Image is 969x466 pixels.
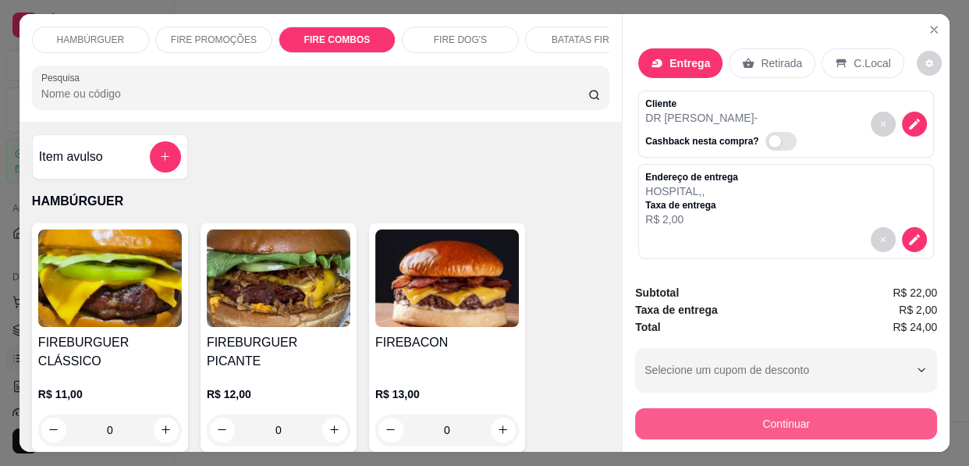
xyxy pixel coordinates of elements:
[57,34,125,46] p: HAMBÚRGUER
[635,286,679,299] strong: Subtotal
[902,112,927,137] button: decrease-product-quantity
[645,98,802,110] p: Cliente
[304,34,371,46] p: FIRE COMBOS
[635,304,718,316] strong: Taxa de entrega
[645,183,738,199] p: HOSPITAL , ,
[171,34,257,46] p: FIRE PROMOÇÕES
[150,141,181,173] button: add-separate-item
[38,386,182,402] p: R$ 11,00
[645,135,758,148] p: Cashback nesta compra?
[765,132,803,151] label: Automatic updates
[893,284,937,301] span: R$ 22,00
[635,321,660,333] strong: Total
[635,408,937,439] button: Continuar
[207,229,350,327] img: product-image
[902,227,927,252] button: decrease-product-quantity
[38,229,182,327] img: product-image
[39,148,103,166] h4: Item avulso
[375,229,519,327] img: product-image
[893,318,937,336] span: R$ 24,00
[645,199,738,212] p: Taxa de entrega
[669,55,710,71] p: Entrega
[552,34,616,46] p: BATATAS FIRE
[32,192,609,211] p: HAMBÚRGUER
[41,86,588,101] input: Pesquisa
[645,171,738,183] p: Endereço de entrega
[899,301,937,318] span: R$ 2,00
[645,110,802,126] p: DR [PERSON_NAME] -
[871,112,896,137] button: decrease-product-quantity
[635,348,937,392] button: Selecione um cupom de desconto
[41,71,85,84] label: Pesquisa
[375,386,519,402] p: R$ 13,00
[917,51,942,76] button: decrease-product-quantity
[434,34,487,46] p: FIRE DOG'S
[38,333,182,371] h4: FIREBURGUER CLÁSSICO
[921,17,946,42] button: Close
[375,333,519,352] h4: FIREBACON
[871,227,896,252] button: decrease-product-quantity
[761,55,802,71] p: Retirada
[207,386,350,402] p: R$ 12,00
[207,333,350,371] h4: FIREBURGUER PICANTE
[854,55,890,71] p: C.Local
[645,212,738,227] p: R$ 2,00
